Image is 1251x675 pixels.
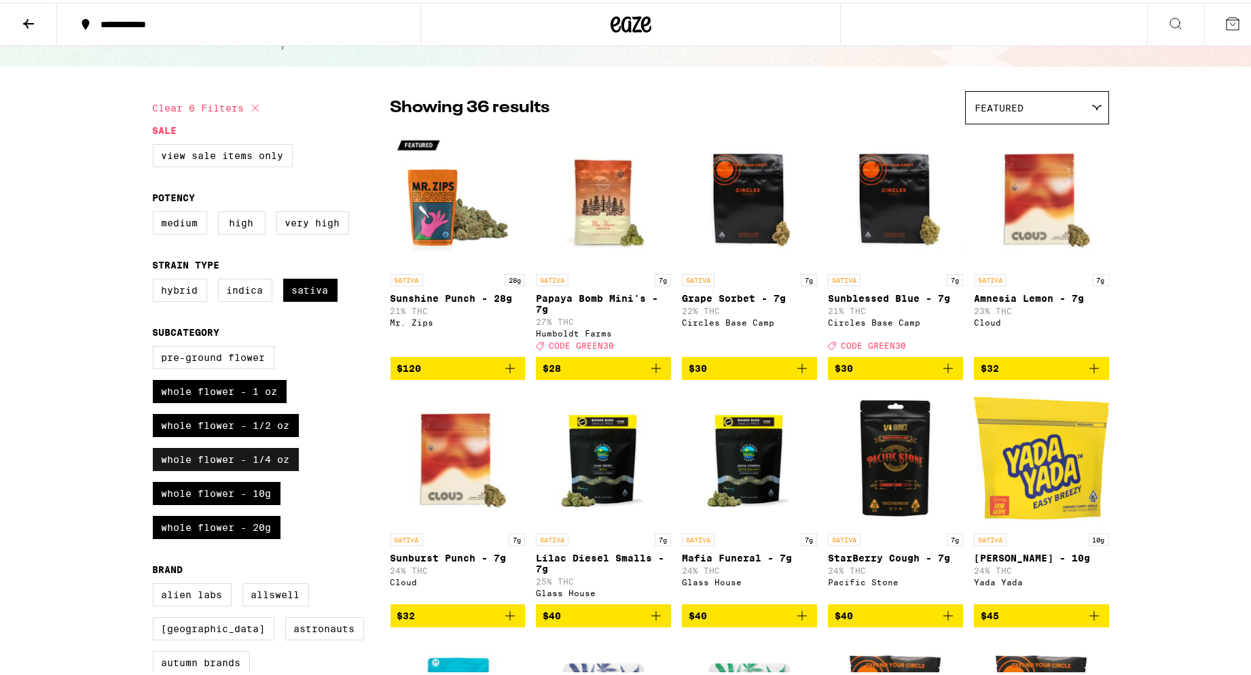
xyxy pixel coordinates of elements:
p: Sunshine Punch - 28g [391,290,526,301]
p: 24% THC [682,564,817,572]
legend: Subcategory [153,324,220,335]
label: Very High [276,209,349,232]
img: Circles Base Camp - Grape Sorbet - 7g [682,128,817,264]
p: 27% THC [536,315,671,324]
a: Open page for Amnesia Lemon - 7g from Cloud [974,128,1109,354]
a: Open page for Grape Sorbet - 7g from Circles Base Camp [682,128,817,354]
p: SATIVA [682,531,714,543]
p: StarBerry Cough - 7g [828,550,963,561]
label: Alien Labs [153,581,232,604]
p: SATIVA [828,271,860,283]
a: Open page for Mafia Funeral - 7g from Glass House [682,388,817,602]
p: Lilac Diesel Smalls - 7g [536,550,671,572]
label: View Sale Items Only [153,141,293,165]
a: Open page for Bob Hope - 10g from Yada Yada [974,388,1109,602]
p: 7g [655,531,671,543]
div: Glass House [682,575,817,584]
button: Add to bag [974,354,1109,377]
div: Cloud [391,575,526,584]
p: 7g [801,531,817,543]
div: Yada Yada [974,575,1109,584]
p: 10g [1089,531,1109,543]
p: Sunblessed Blue - 7g [828,290,963,301]
img: Mr. Zips - Sunshine Punch - 28g [391,128,526,264]
p: Amnesia Lemon - 7g [974,290,1109,301]
div: Circles Base Camp [682,315,817,324]
img: Circles Base Camp - Sunblessed Blue - 7g [828,128,963,264]
p: Showing 36 results [391,94,550,117]
label: Whole Flower - 20g [153,513,280,536]
div: Humboldt Farms [536,326,671,335]
p: 21% THC [391,304,526,313]
legend: Brand [153,561,183,572]
img: Cloud - Sunburst Punch - 7g [391,388,526,524]
p: SATIVA [974,271,1007,283]
label: Whole Flower - 1 oz [153,377,287,400]
span: $120 [397,360,422,371]
span: $28 [543,360,561,371]
button: Clear 6 filters [153,88,264,122]
a: Open page for Papaya Bomb Mini's - 7g from Humboldt Farms [536,128,671,354]
p: SATIVA [536,531,568,543]
legend: Strain Type [153,257,220,268]
label: Whole Flower - 10g [153,479,280,502]
p: 7g [509,531,525,543]
p: SATIVA [391,531,423,543]
a: Open page for Sunblessed Blue - 7g from Circles Base Camp [828,128,963,354]
img: Glass House - Lilac Diesel Smalls - 7g [536,388,671,524]
p: Mafia Funeral - 7g [682,550,817,561]
a: Open page for StarBerry Cough - 7g from Pacific Stone [828,388,963,602]
a: Open page for Sunshine Punch - 28g from Mr. Zips [391,128,526,354]
label: Sativa [283,276,338,299]
p: Papaya Bomb Mini's - 7g [536,290,671,312]
p: SATIVA [536,271,568,283]
button: Add to bag [828,602,963,625]
label: High [218,209,266,232]
p: SATIVA [391,271,423,283]
button: Add to bag [828,354,963,377]
button: Add to bag [682,602,817,625]
p: SATIVA [974,531,1007,543]
span: $30 [835,360,853,371]
p: 7g [947,531,963,543]
legend: Potency [153,190,196,201]
button: Add to bag [391,602,526,625]
button: Add to bag [682,354,817,377]
span: Hi. Need any help? [8,10,98,20]
img: Cloud - Amnesia Lemon - 7g [974,128,1109,264]
span: CODE GREEN30 [841,339,906,347]
label: Whole Flower - 1/4 oz [153,445,299,468]
label: Pre-ground Flower [153,343,274,366]
a: Open page for Sunburst Punch - 7g from Cloud [391,388,526,602]
div: Glass House [536,586,671,595]
label: Hybrid [153,276,207,299]
span: CODE GREEN30 [549,339,614,347]
button: Add to bag [391,354,526,377]
p: Grape Sorbet - 7g [682,290,817,301]
img: Pacific Stone - StarBerry Cough - 7g [828,388,963,524]
a: Open page for Lilac Diesel Smalls - 7g from Glass House [536,388,671,602]
span: $40 [543,608,561,619]
label: Astronauts [285,615,364,638]
div: Cloud [974,315,1109,324]
span: $32 [981,360,999,371]
label: [GEOGRAPHIC_DATA] [153,615,274,638]
div: Pacific Stone [828,575,963,584]
span: $32 [397,608,416,619]
label: Whole Flower - 1/2 oz [153,411,299,434]
p: 7g [1093,271,1109,283]
img: Humboldt Farms - Papaya Bomb Mini's - 7g [536,128,671,264]
label: Indica [218,276,272,299]
p: 7g [947,271,963,283]
p: 22% THC [682,304,817,313]
label: Medium [153,209,207,232]
img: Glass House - Mafia Funeral - 7g [682,388,817,524]
p: Sunburst Punch - 7g [391,550,526,561]
button: Add to bag [974,602,1109,625]
p: SATIVA [682,271,714,283]
p: 28g [505,271,525,283]
p: [PERSON_NAME] - 10g [974,550,1109,561]
span: Featured [975,100,1024,111]
img: Yada Yada - Bob Hope - 10g [974,388,1109,524]
div: Mr. Zips [391,315,526,324]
